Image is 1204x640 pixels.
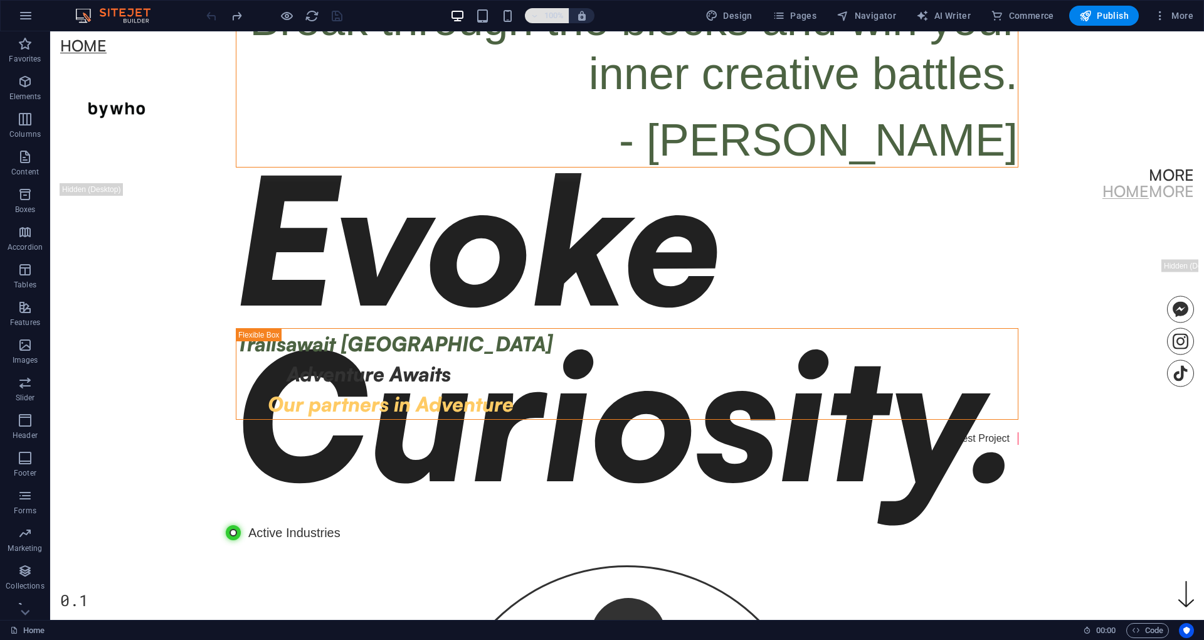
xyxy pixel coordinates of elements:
button: redo [229,8,244,23]
p: Accordion [8,242,43,252]
p: Marketing [8,543,42,553]
span: : [1105,626,1107,635]
p: Favorites [9,54,41,64]
p: Collections [6,581,44,591]
p: Features [10,317,40,328]
div: Design (Ctrl+Alt+Y) [700,6,758,26]
button: More [1149,6,1198,26]
button: Commerce [986,6,1059,26]
span: More [1154,9,1193,22]
i: Redo: Change HTML (Ctrl+Y, ⌘+Y) [230,9,244,23]
span: Code [1132,623,1163,638]
button: Navigator [832,6,901,26]
span: AI Writer [916,9,971,22]
p: Forms [14,506,36,516]
img: Editor Logo [72,8,166,23]
span: Navigator [837,9,896,22]
p: Columns [9,129,41,139]
p: Content [11,167,39,177]
span: Publish [1079,9,1129,22]
p: Slider [16,393,35,403]
p: Images [13,355,38,365]
p: Footer [14,468,36,478]
span: Commerce [991,9,1054,22]
button: Design [700,6,758,26]
button: reload [304,8,319,23]
button: AI Writer [911,6,976,26]
span: Pages [773,9,816,22]
p: Tables [14,280,36,290]
button: Code [1126,623,1169,638]
p: Header [13,430,38,440]
a: Click to cancel selection. Double-click to open Pages [10,623,45,638]
h6: Session time [1083,623,1116,638]
button: Click here to leave preview mode and continue editing [279,8,294,23]
p: Elements [9,92,41,102]
h6: 100% [544,8,564,23]
button: Usercentrics [1179,623,1194,638]
button: Pages [768,6,821,26]
i: Reload page [305,9,319,23]
button: Publish [1069,6,1139,26]
i: On resize automatically adjust zoom level to fit chosen device. [576,10,588,21]
p: Boxes [15,205,36,215]
button: 100% [525,8,569,23]
span: 00 00 [1096,623,1116,638]
span: Design [705,9,752,22]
